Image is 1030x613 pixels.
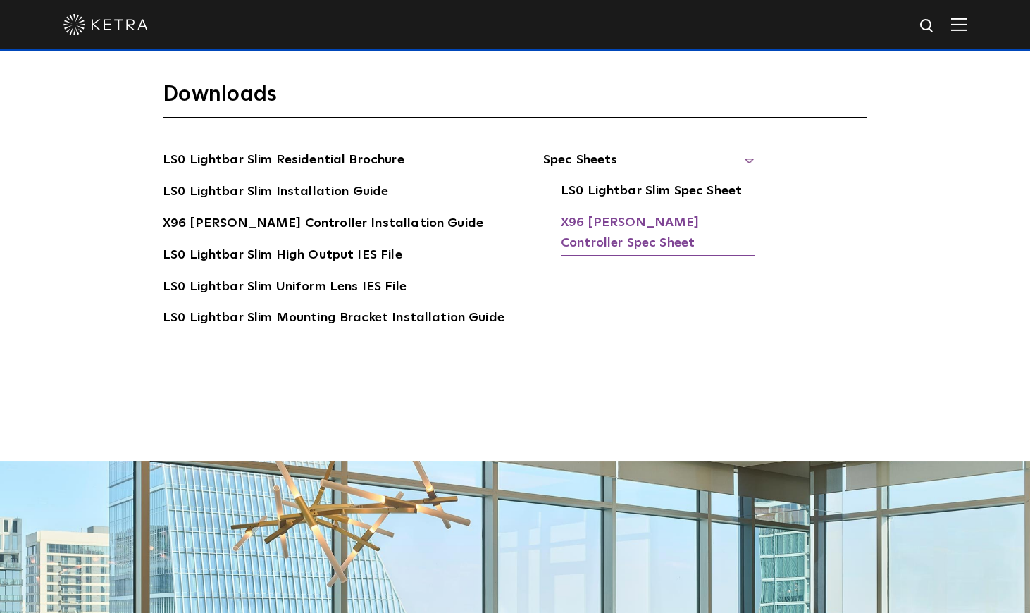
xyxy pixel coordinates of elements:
span: Spec Sheets [543,150,755,181]
a: LS0 Lightbar Slim Mounting Bracket Installation Guide [163,308,504,330]
a: LS0 Lightbar Slim Spec Sheet [561,181,742,204]
a: LS0 Lightbar Slim Uniform Lens IES File [163,277,407,299]
a: LS0 Lightbar Slim Installation Guide [163,182,388,204]
a: X96 [PERSON_NAME] Controller Spec Sheet [561,213,755,256]
a: LS0 Lightbar Slim High Output IES File [163,245,402,268]
a: LS0 Lightbar Slim Residential Brochure [163,150,404,173]
a: X96 [PERSON_NAME] Controller Installation Guide [163,213,483,236]
img: ketra-logo-2019-white [63,14,148,35]
img: search icon [919,18,936,35]
img: Hamburger%20Nav.svg [951,18,967,31]
h3: Downloads [163,81,867,118]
